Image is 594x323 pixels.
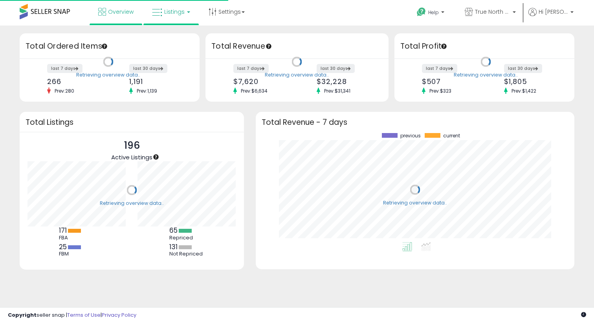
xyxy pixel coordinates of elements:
[67,311,101,319] a: Terms of Use
[164,8,185,16] span: Listings
[102,311,136,319] a: Privacy Policy
[100,200,164,207] div: Retrieving overview data..
[383,199,447,206] div: Retrieving overview data..
[416,7,426,17] i: Get Help
[76,71,140,78] div: Retrieving overview data..
[475,8,510,16] span: True North Supply & Co.
[265,71,329,78] div: Retrieving overview data..
[411,1,452,26] a: Help
[528,8,574,26] a: Hi [PERSON_NAME]
[454,71,518,78] div: Retrieving overview data..
[539,8,568,16] span: Hi [PERSON_NAME]
[8,311,37,319] strong: Copyright
[108,8,134,16] span: Overview
[428,9,439,16] span: Help
[8,312,136,319] div: seller snap | |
